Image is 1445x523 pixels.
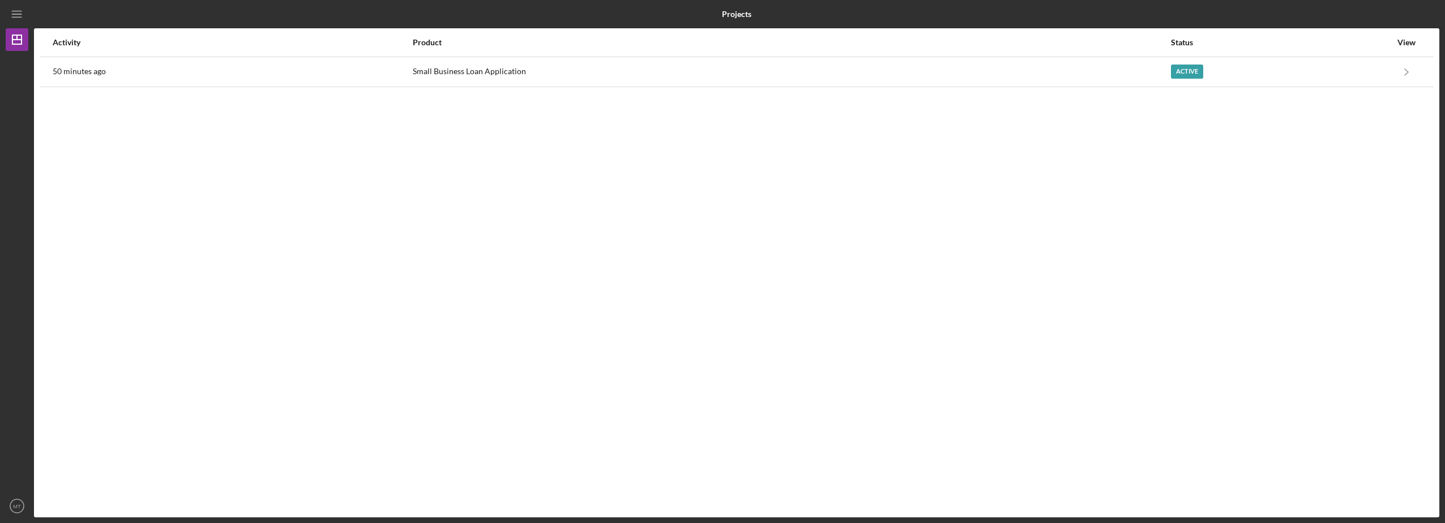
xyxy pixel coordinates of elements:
div: View [1392,38,1421,47]
text: MT [13,503,21,509]
div: Small Business Loan Application [413,58,1170,86]
button: MT [6,495,28,517]
time: 2025-10-06 16:32 [53,67,106,76]
div: Activity [53,38,412,47]
b: Projects [722,10,751,19]
div: Active [1171,65,1203,79]
div: Product [413,38,1170,47]
div: Status [1171,38,1391,47]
